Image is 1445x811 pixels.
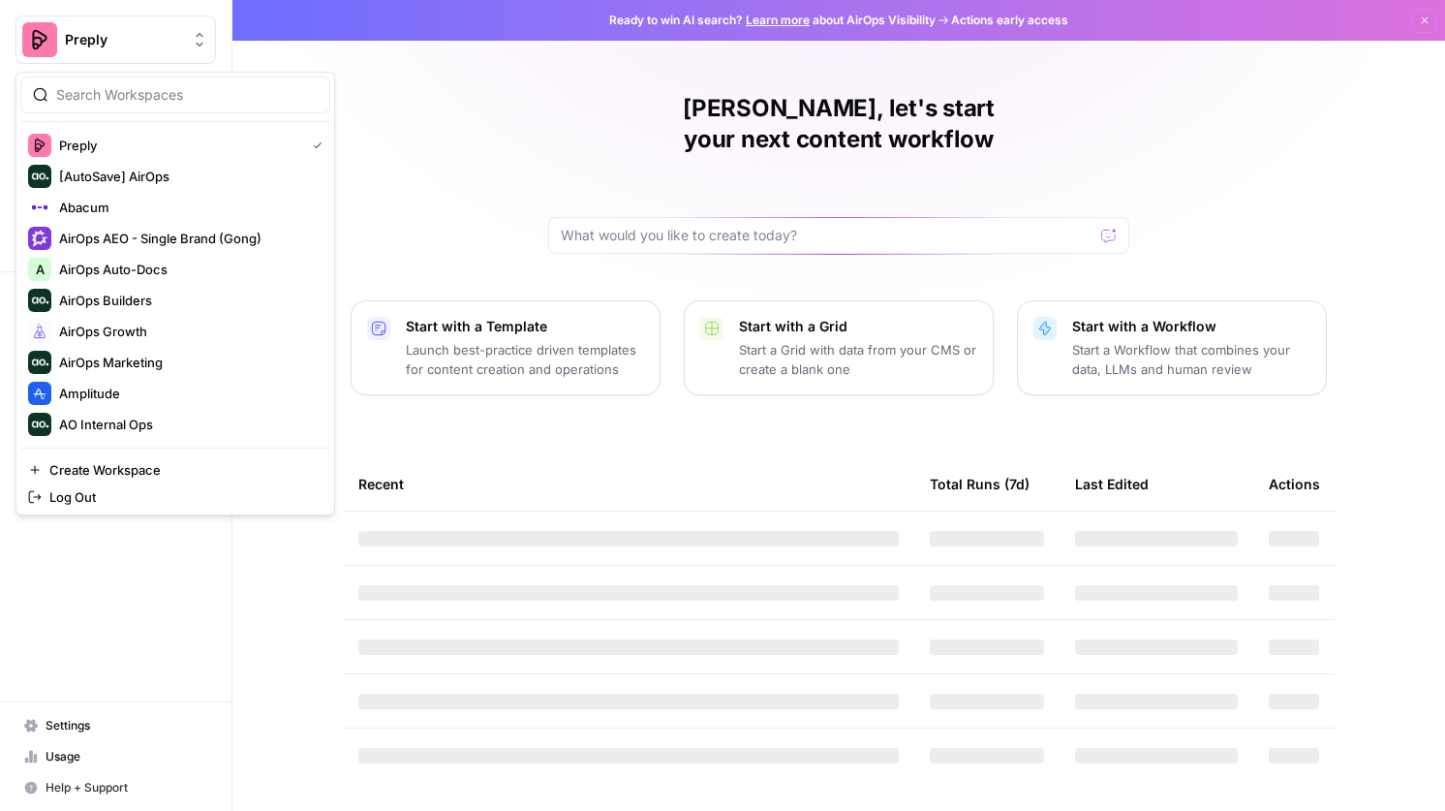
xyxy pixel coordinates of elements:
[59,291,315,310] span: AirOps Builders
[609,12,936,29] span: Ready to win AI search? about AirOps Visibility
[56,85,318,105] input: Search Workspaces
[46,779,207,796] span: Help + Support
[65,30,182,49] span: Preply
[59,136,297,155] span: Preply
[406,317,644,336] p: Start with a Template
[930,457,1030,511] div: Total Runs (7d)
[46,717,207,734] span: Settings
[739,317,977,336] p: Start with a Grid
[351,300,661,395] button: Start with a TemplateLaunch best-practice driven templates for content creation and operations
[951,12,1068,29] span: Actions early access
[22,22,57,57] img: Preply Logo
[28,320,51,343] img: AirOps Growth Logo
[548,93,1129,155] h1: [PERSON_NAME], let's start your next content workflow
[15,772,216,803] button: Help + Support
[15,741,216,772] a: Usage
[15,72,335,515] div: Workspace: Preply
[59,167,315,186] span: [AutoSave] AirOps
[49,460,315,480] span: Create Workspace
[59,260,315,279] span: AirOps Auto-Docs
[15,16,216,64] button: Workspace: Preply
[561,226,1093,245] input: What would you like to create today?
[28,134,51,157] img: Preply Logo
[28,289,51,312] img: AirOps Builders Logo
[59,353,315,372] span: AirOps Marketing
[59,322,315,341] span: AirOps Growth
[1017,300,1327,395] button: Start with a WorkflowStart a Workflow that combines your data, LLMs and human review
[358,457,899,511] div: Recent
[36,260,45,279] span: A
[15,710,216,741] a: Settings
[1072,317,1310,336] p: Start with a Workflow
[28,413,51,436] img: AO Internal Ops Logo
[20,456,330,483] a: Create Workspace
[20,483,330,511] a: Log Out
[1269,457,1320,511] div: Actions
[28,196,51,219] img: Abacum Logo
[1075,457,1149,511] div: Last Edited
[59,229,315,248] span: AirOps AEO - Single Brand (Gong)
[49,487,315,507] span: Log Out
[28,227,51,250] img: AirOps AEO - Single Brand (Gong) Logo
[746,13,810,27] a: Learn more
[406,340,644,379] p: Launch best-practice driven templates for content creation and operations
[59,198,315,217] span: Abacum
[739,340,977,379] p: Start a Grid with data from your CMS or create a blank one
[28,351,51,374] img: AirOps Marketing Logo
[59,415,315,434] span: AO Internal Ops
[59,384,315,403] span: Amplitude
[28,382,51,405] img: Amplitude Logo
[28,165,51,188] img: [AutoSave] AirOps Logo
[684,300,994,395] button: Start with a GridStart a Grid with data from your CMS or create a blank one
[46,748,207,765] span: Usage
[1072,340,1310,379] p: Start a Workflow that combines your data, LLMs and human review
